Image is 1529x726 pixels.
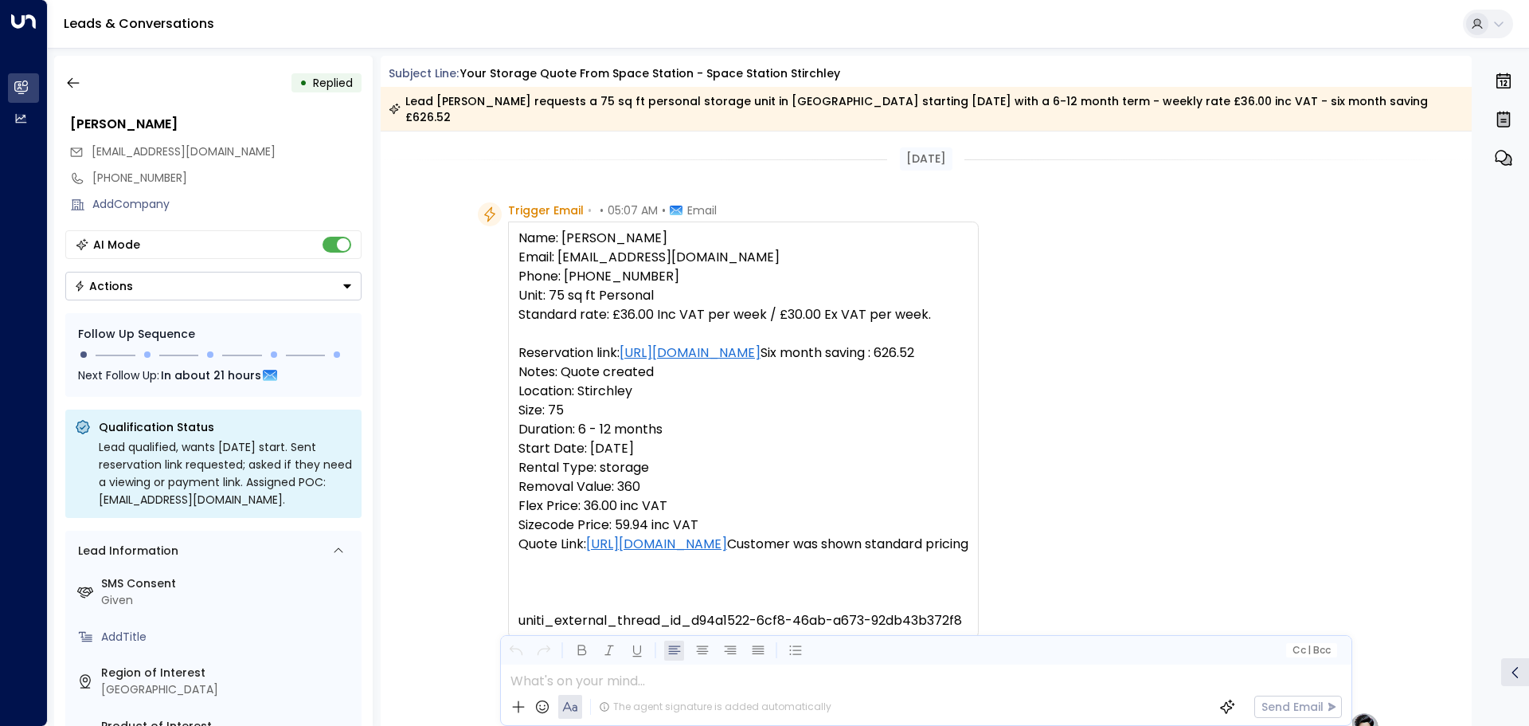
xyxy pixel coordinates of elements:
[518,229,968,630] pre: Name: [PERSON_NAME] Email: [EMAIL_ADDRESS][DOMAIN_NAME] Phone: [PHONE_NUMBER] Unit: 75 sq ft Pers...
[460,65,840,82] div: Your storage quote from Space Station - Space Station Stirchley
[92,143,276,160] span: raqibhussain123@hotmail.co.uk
[508,202,584,218] span: Trigger Email
[99,419,352,435] p: Qualification Status
[92,196,362,213] div: AddCompany
[600,202,604,218] span: •
[599,700,831,714] div: The agent signature is added automatically
[99,438,352,508] div: Lead qualified, wants [DATE] start. Sent reservation link requested; asked if they need a viewing...
[161,367,261,384] span: In about 21 hours
[588,202,592,218] span: •
[101,681,355,698] div: [GEOGRAPHIC_DATA]
[1308,645,1311,656] span: |
[65,272,362,300] div: Button group with a nested menu
[101,575,355,592] label: SMS Consent
[620,343,761,363] a: [URL][DOMAIN_NAME]
[313,75,353,91] span: Replied
[78,367,349,384] div: Next Follow Up:
[92,143,276,159] span: [EMAIL_ADDRESS][DOMAIN_NAME]
[687,202,717,218] span: Email
[101,665,355,681] label: Region of Interest
[92,170,362,186] div: [PHONE_NUMBER]
[586,535,727,554] a: [URL][DOMAIN_NAME]
[72,543,178,559] div: Lead Information
[534,641,553,661] button: Redo
[900,147,952,171] div: [DATE]
[101,629,355,646] div: AddTitle
[389,65,459,81] span: Subject Line:
[93,237,140,253] div: AI Mode
[389,93,1463,125] div: Lead [PERSON_NAME] requests a 75 sq ft personal storage unit in [GEOGRAPHIC_DATA] starting [DATE]...
[506,641,526,661] button: Undo
[70,115,362,134] div: [PERSON_NAME]
[1285,643,1336,658] button: Cc|Bcc
[299,69,307,97] div: •
[1292,645,1330,656] span: Cc Bcc
[74,279,133,293] div: Actions
[65,272,362,300] button: Actions
[608,202,658,218] span: 05:07 AM
[78,326,349,343] div: Follow Up Sequence
[101,592,355,609] div: Given
[64,14,214,33] a: Leads & Conversations
[662,202,666,218] span: •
